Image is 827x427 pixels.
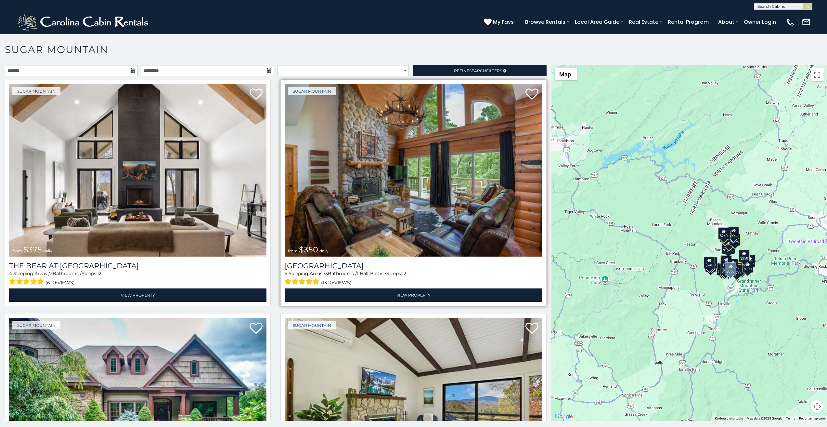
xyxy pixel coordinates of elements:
div: $195 [734,262,745,275]
button: Map camera controls [811,400,824,413]
a: The Bear At [GEOGRAPHIC_DATA] [9,261,266,270]
span: 12 [402,271,406,276]
a: Open this area in Google Maps (opens a new window) [553,412,575,421]
a: RefineSearchFilters [413,65,546,76]
div: Sleeping Areas / Bathrooms / Sleeps: [9,270,266,287]
a: Sugar Mountain [288,87,336,95]
span: 4 [9,271,12,276]
div: $350 [725,262,736,275]
img: Grouse Moor Lodge [285,84,542,257]
a: Local Area Guide [572,16,623,28]
div: $125 [730,234,741,246]
div: $225 [706,257,717,270]
div: $190 [742,260,753,273]
span: My Favs [493,18,514,26]
a: Report a map error [799,417,825,420]
a: View Property [285,288,542,302]
img: White-1-2.png [16,12,151,32]
span: (13 reviews) [321,278,352,287]
a: Grouse Moor Lodge from $350 daily [285,84,542,257]
a: Add to favorites [250,322,263,336]
span: 1 Half Baths / [357,271,386,276]
a: Sugar Mountain [12,87,60,95]
img: phone-regular-white.png [786,18,795,27]
div: $1,095 [721,242,735,254]
span: from [288,248,298,253]
div: $190 [720,255,731,268]
a: Browse Rentals [522,16,569,28]
div: $250 [738,250,749,262]
span: 12 [97,271,101,276]
a: Add to favorites [525,322,538,336]
span: Map data ©2025 Google [747,417,782,420]
img: mail-regular-white.png [802,18,811,27]
span: daily [43,248,52,253]
div: $240 [704,257,715,269]
span: Search [469,68,486,73]
span: 3 [50,271,53,276]
span: daily [319,248,329,253]
a: Add to favorites [250,88,263,101]
a: Rental Program [665,16,712,28]
img: The Bear At Sugar Mountain [9,84,266,257]
h3: Grouse Moor Lodge [285,261,542,270]
a: Owner Login [741,16,779,28]
div: $175 [720,263,731,275]
a: Add to favorites [525,88,538,101]
a: View Property [9,288,266,302]
span: 3 [325,271,328,276]
button: Toggle fullscreen view [811,68,824,81]
a: Terms [786,417,795,420]
span: from [12,248,22,253]
span: (6 reviews) [45,278,75,287]
a: About [715,16,738,28]
button: Change map style [555,68,577,80]
div: $170 [719,230,730,242]
span: Map [559,71,571,78]
a: Real Estate [626,16,662,28]
a: Sugar Mountain [12,321,60,329]
span: Refine Filters [454,68,502,73]
span: $375 [23,245,42,254]
div: Sleeping Areas / Bathrooms / Sleeps: [285,270,542,287]
a: [GEOGRAPHIC_DATA] [285,261,542,270]
div: $155 [719,263,730,276]
span: $350 [299,245,318,254]
h3: The Bear At Sugar Mountain [9,261,266,270]
div: $300 [721,256,732,268]
button: Keyboard shortcuts [715,416,743,421]
img: Google [553,412,575,421]
span: 5 [285,271,287,276]
a: The Bear At Sugar Mountain from $375 daily [9,84,266,257]
div: $210 [706,257,717,269]
div: $225 [728,227,739,239]
div: $155 [744,255,756,267]
a: My Favs [484,18,515,26]
div: $200 [727,259,738,271]
a: Sugar Mountain [288,321,336,329]
div: $240 [718,227,729,240]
